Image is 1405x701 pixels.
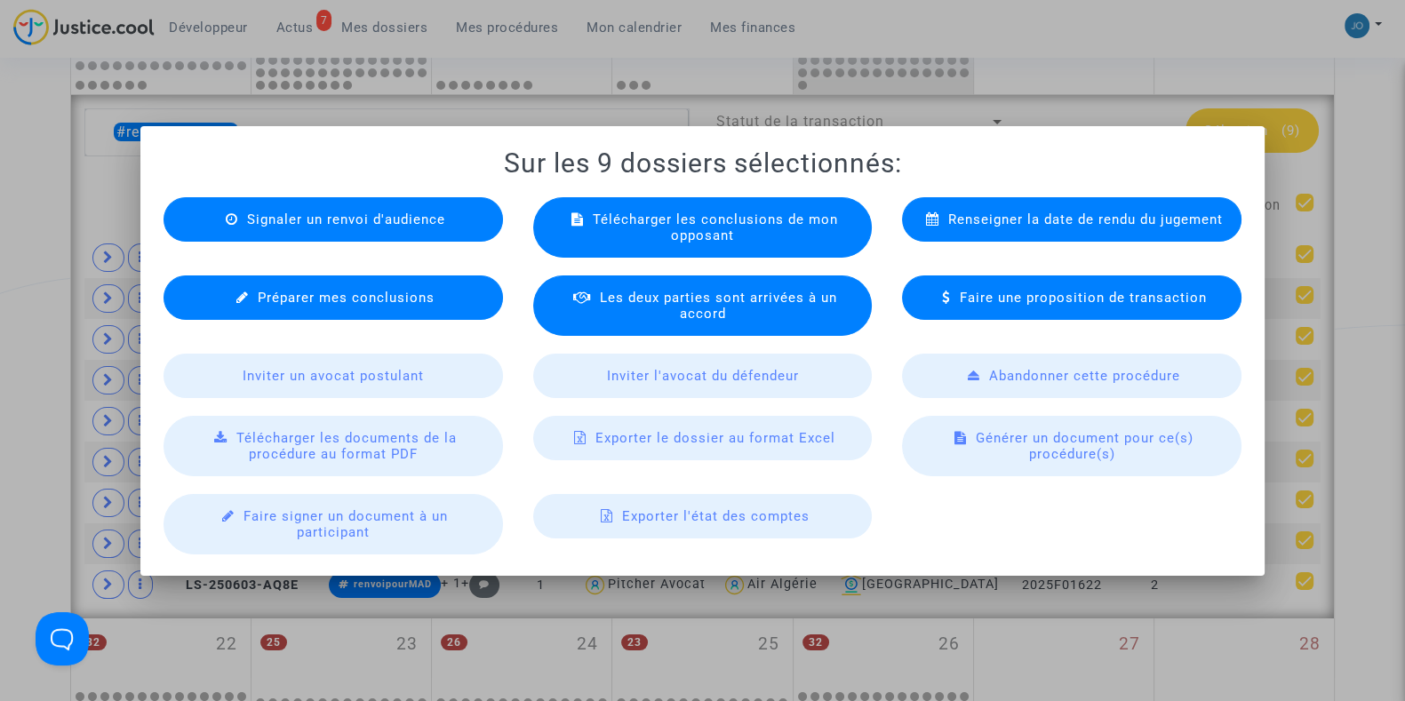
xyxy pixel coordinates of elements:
span: Exporter le dossier au format Excel [595,430,835,446]
span: Abandonner cette procédure [989,368,1180,384]
div: v 4.0.25 [50,28,87,43]
img: logo_orange.svg [28,28,43,43]
div: Mots-clés [221,105,272,116]
span: Télécharger les documents de la procédure au format PDF [236,430,457,462]
span: Exporter l'état des comptes [621,508,809,524]
span: Les deux parties sont arrivées à un accord [599,290,836,322]
span: Faire signer un document à un participant [243,508,448,540]
span: Inviter un avocat postulant [243,368,424,384]
div: Domaine [92,105,137,116]
img: tab_keywords_by_traffic_grey.svg [202,103,216,117]
img: website_grey.svg [28,46,43,60]
h1: Sur les 9 dossiers sélectionnés: [162,147,1243,179]
span: Inviter l'avocat du défendeur [606,368,798,384]
span: Renseigner la date de rendu du jugement [948,211,1223,227]
span: Faire une proposition de transaction [960,290,1207,306]
span: Télécharger les conclusions de mon opposant [593,211,838,243]
iframe: Help Scout Beacon - Open [36,612,89,665]
span: Signaler un renvoi d'audience [247,211,445,227]
span: Générer un document pour ce(s) procédure(s) [976,430,1193,462]
img: tab_domain_overview_orange.svg [72,103,86,117]
div: Domaine: [DOMAIN_NAME] [46,46,201,60]
span: Préparer mes conclusions [258,290,435,306]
